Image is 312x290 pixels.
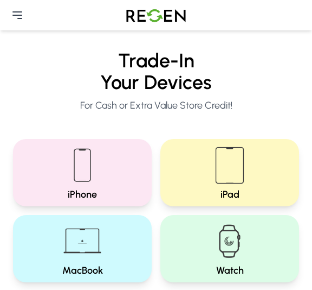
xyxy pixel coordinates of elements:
[56,215,108,267] img: MacBook
[216,263,244,278] h3: Watch
[56,139,108,191] img: iPhone
[62,263,103,278] h3: MacBook
[204,139,256,191] img: iPad
[68,187,97,202] h3: iPhone
[204,215,256,267] img: Watch
[220,187,239,202] h3: iPad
